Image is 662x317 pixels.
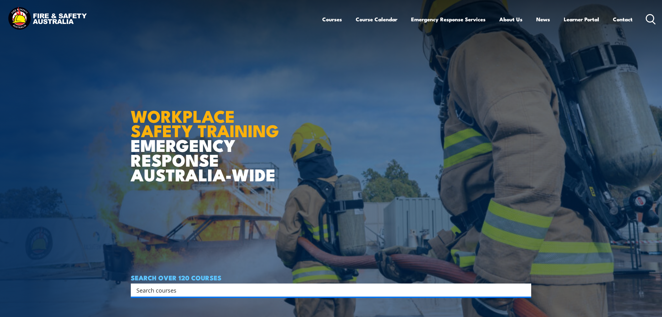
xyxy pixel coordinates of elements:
[411,11,486,28] a: Emergency Response Services
[131,93,284,182] h1: EMERGENCY RESPONSE AUSTRALIA-WIDE
[322,11,342,28] a: Courses
[499,11,522,28] a: About Us
[138,286,519,294] form: Search form
[520,286,529,294] button: Search magnifier button
[536,11,550,28] a: News
[131,274,531,281] h4: SEARCH OVER 120 COURSES
[131,102,279,143] strong: WORKPLACE SAFETY TRAINING
[613,11,633,28] a: Contact
[356,11,397,28] a: Course Calendar
[136,285,517,295] input: Search input
[564,11,599,28] a: Learner Portal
